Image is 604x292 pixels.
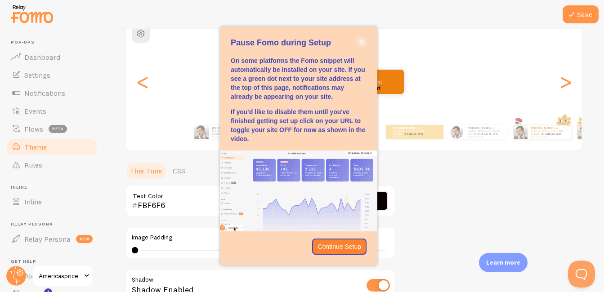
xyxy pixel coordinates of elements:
small: about 4 minutes ago [212,136,247,137]
a: Metallica t-shirt [479,132,498,136]
a: Relay Persona new [5,230,98,248]
label: Image Padding [132,234,389,242]
span: Inline [24,197,42,206]
small: about 4 minutes ago [393,136,428,137]
span: Americasprice [39,270,81,281]
div: Previous slide [137,49,148,114]
span: Pop-ups [11,40,98,45]
a: Notifications [5,84,98,102]
img: Fomo [194,125,209,139]
a: Dashboard [5,48,98,66]
img: fomo-relay-logo-orange.svg [9,2,54,25]
span: Rules [24,160,42,169]
div: Learn more [479,253,528,272]
a: Metallica t-shirt [542,132,562,136]
p: from [GEOGRAPHIC_DATA] just bought a [531,126,567,137]
span: Relay Persona [24,234,71,243]
a: Metallica t-shirt [404,132,423,136]
span: Theme [24,142,47,151]
p: Pause Fomo during Setup [231,37,367,49]
span: beta [49,125,67,133]
p: Continue Setup [318,242,361,251]
strong: [PERSON_NAME] [468,126,489,130]
button: close, [357,37,367,47]
a: Theme [5,138,98,156]
a: CSS [167,162,191,180]
span: Flows [24,124,43,133]
a: Americasprice [32,265,93,287]
span: new [76,235,93,243]
h2: Shorty [126,25,582,39]
img: Fomo [578,125,591,139]
iframe: Help Scout Beacon - Open [568,261,595,288]
p: On some platforms the Fomo snippet will automatically be installed on your site. If you see a gre... [231,56,367,101]
div: Pause Fomo during Setup [220,27,377,265]
span: Inline [11,185,98,190]
p: from [GEOGRAPHIC_DATA] just bought a [468,126,504,137]
span: Events [24,106,46,115]
p: If you'd like to disable them until you've finished getting set up click on your URL to toggle yo... [231,107,367,143]
a: Flows beta [5,120,98,138]
img: Fomo [451,125,464,138]
a: Settings [5,66,98,84]
p: from [GEOGRAPHIC_DATA] just bought a [393,126,429,137]
span: Settings [24,71,50,80]
span: Notifications [24,88,65,97]
p: Learn more [486,258,520,267]
strong: [PERSON_NAME] [393,126,415,130]
small: about 4 minutes ago [531,136,566,137]
a: Rules [5,156,98,174]
span: Relay Persona [11,221,98,227]
strong: [PERSON_NAME] [531,126,553,130]
div: Next slide [560,49,571,114]
p: from [GEOGRAPHIC_DATA] just bought a [212,126,248,137]
a: Inline [5,193,98,211]
a: Events [5,102,98,120]
span: Dashboard [24,53,60,62]
button: Continue Setup [312,239,367,255]
strong: [PERSON_NAME] [212,126,234,130]
span: Get Help [11,259,98,265]
small: about 4 minutes ago [468,136,503,137]
a: Fine Tune [125,162,167,180]
a: Metallica t-shirt [342,84,380,91]
img: Fomo [514,125,528,139]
